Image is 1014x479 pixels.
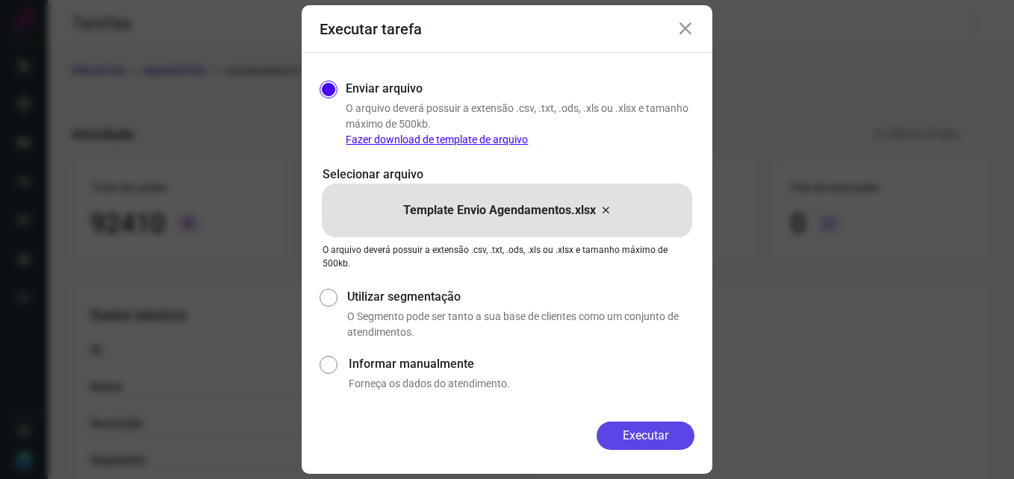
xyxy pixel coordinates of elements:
a: Fazer download de template de arquivo [346,134,528,145]
p: Forneça os dados do atendimento. [349,376,694,392]
p: Selecionar arquivo [323,166,691,184]
button: Executar [597,422,694,450]
label: Informar manualmente [349,355,694,373]
h3: Executar tarefa [320,20,422,38]
p: O arquivo deverá possuir a extensão .csv, .txt, .ods, .xls ou .xlsx e tamanho máximo de 500kb. [346,101,694,148]
label: Enviar arquivo [346,80,423,98]
label: Utilizar segmentação [347,288,694,306]
p: O Segmento pode ser tanto a sua base de clientes como um conjunto de atendimentos. [347,309,694,340]
p: Template Envio Agendamentos.xlsx [403,201,596,219]
p: O arquivo deverá possuir a extensão .csv, .txt, .ods, .xls ou .xlsx e tamanho máximo de 500kb. [323,243,691,270]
